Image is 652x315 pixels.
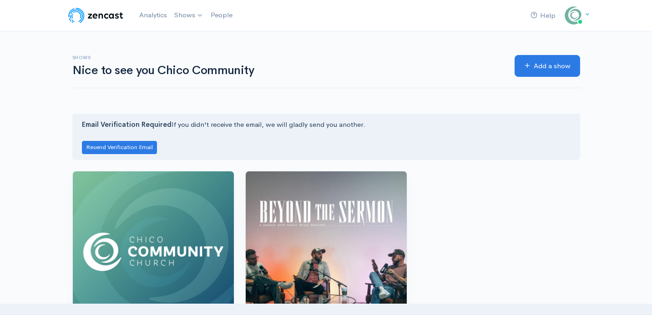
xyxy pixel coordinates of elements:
[72,114,580,160] div: If you didn't receive the email, we will gladly send you another.
[621,284,643,306] iframe: gist-messenger-bubble-iframe
[171,5,207,25] a: Shows
[72,55,504,60] h6: Shows
[82,120,172,129] strong: Email Verification Required
[136,5,171,25] a: Analytics
[527,6,559,25] a: Help
[515,55,580,77] a: Add a show
[72,64,504,77] h1: Nice to see you Chico Community
[565,6,583,25] img: ...
[82,141,157,154] button: Resend Verification Email
[67,6,125,25] img: ZenCast Logo
[207,5,236,25] a: People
